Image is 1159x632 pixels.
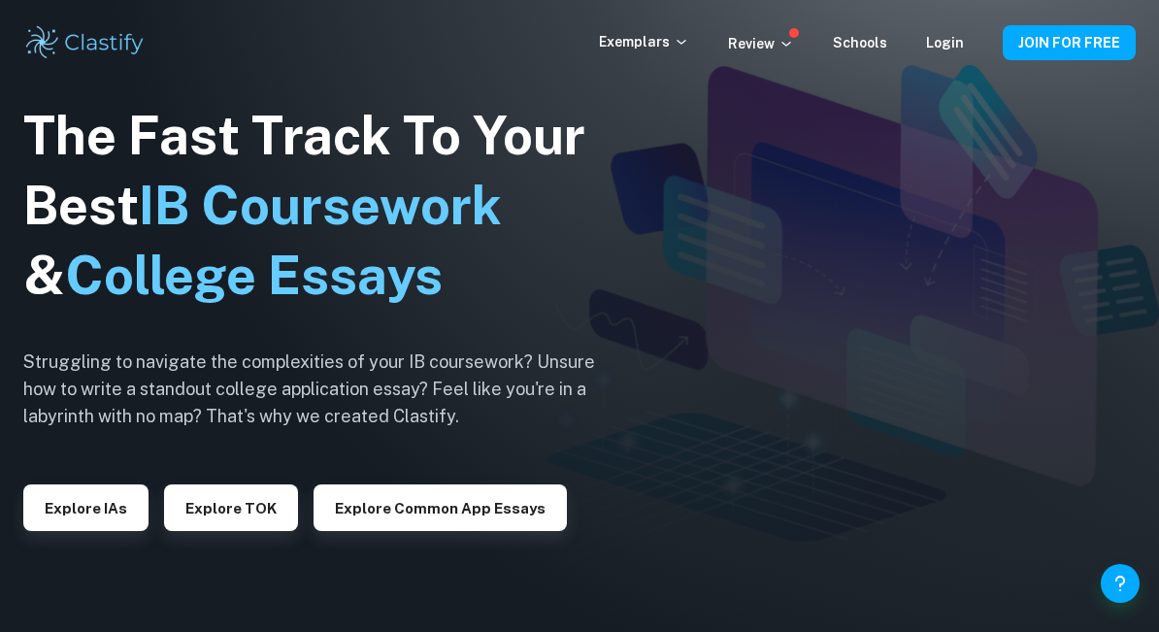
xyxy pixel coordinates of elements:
[23,101,625,311] h1: The Fast Track To Your Best &
[139,175,502,236] span: IB Coursework
[314,484,567,531] button: Explore Common App essays
[164,498,298,516] a: Explore TOK
[833,35,887,50] a: Schools
[23,23,147,62] img: Clastify logo
[65,245,443,306] span: College Essays
[599,31,689,52] p: Exemplars
[1101,564,1140,603] button: Help and Feedback
[23,484,149,531] button: Explore IAs
[926,35,964,50] a: Login
[314,498,567,516] a: Explore Common App essays
[23,349,625,430] h6: Struggling to navigate the complexities of your IB coursework? Unsure how to write a standout col...
[728,33,794,54] p: Review
[1003,25,1136,60] button: JOIN FOR FREE
[23,498,149,516] a: Explore IAs
[164,484,298,531] button: Explore TOK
